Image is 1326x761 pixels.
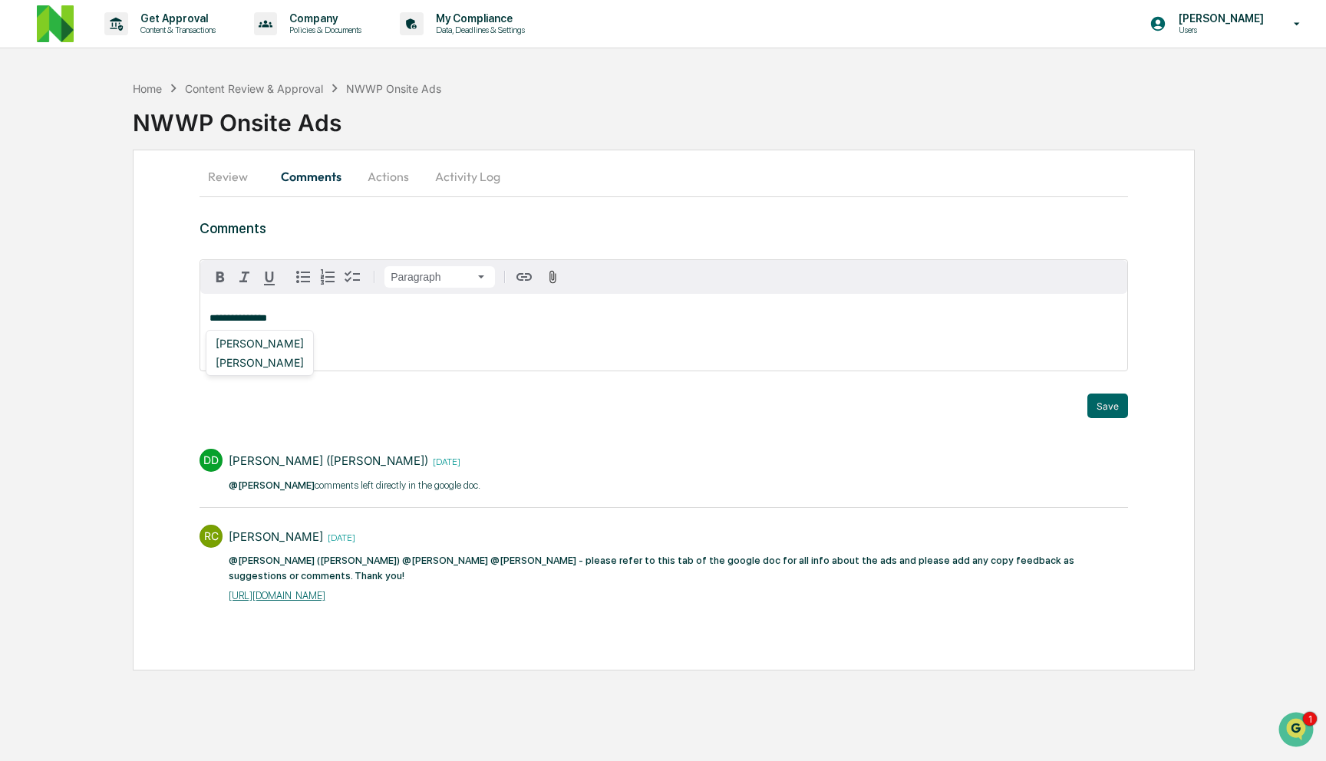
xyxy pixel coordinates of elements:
p: How can we help? [15,32,279,57]
div: Content Review & Approval [185,82,323,95]
p: Get Approval [128,12,223,25]
div: 🔎 [15,303,28,315]
button: Comments [269,158,354,195]
span: @[PERSON_NAME] [229,479,315,491]
button: Bold [208,265,233,289]
a: 🔎Data Lookup [9,295,103,323]
img: 8933085812038_c878075ebb4cc5468115_72.jpg [32,117,60,145]
div: [PERSON_NAME] [209,334,310,353]
span: Attestations [127,272,190,288]
div: We're offline, we'll be back soon [69,133,217,145]
a: Powered byPylon [108,338,186,351]
button: Block type [384,266,495,288]
button: Italic [233,265,257,289]
span: @[PERSON_NAME] ([PERSON_NAME]) @[PERSON_NAME] @[PERSON_NAME] - please refer to this tab of the go... [229,555,1074,581]
span: [PERSON_NAME] [48,209,124,221]
div: Start new chat [69,117,252,133]
button: Save [1087,394,1128,418]
div: [PERSON_NAME] [229,529,323,544]
p: Company [277,12,369,25]
p: comments left directly in the google doc.​ [229,478,480,493]
div: RC [200,525,223,548]
div: NWWP Onsite Ads [133,97,1326,137]
a: 🗄️Attestations [105,266,196,294]
p: Policies & Documents [277,25,369,35]
a: [URL][DOMAIN_NAME] [229,590,325,601]
div: Home [133,82,162,95]
button: See all [238,167,279,186]
a: 🖐️Preclearance [9,266,105,294]
span: Preclearance [31,272,99,288]
button: Attach files [539,267,566,288]
div: 🗄️ [111,274,124,286]
div: 🖐️ [15,274,28,286]
button: Activity Log [423,158,513,195]
p: [PERSON_NAME] [1166,12,1272,25]
div: NWWP Onsite Ads [346,82,441,95]
button: Actions [354,158,423,195]
p: Content & Transactions [128,25,223,35]
p: Data, Deadlines & Settings [424,25,533,35]
button: Start new chat [261,122,279,140]
div: [PERSON_NAME] [209,353,310,372]
h3: Comments [200,220,1128,236]
div: [PERSON_NAME] ([PERSON_NAME]) [229,453,428,468]
img: 1746055101610-c473b297-6a78-478c-a979-82029cc54cd1 [31,209,43,222]
div: Past conversations [15,170,103,183]
img: 1746055101610-c473b297-6a78-478c-a979-82029cc54cd1 [15,117,43,145]
p: Users [1166,25,1272,35]
div: DD [200,449,223,472]
button: Review [200,158,269,195]
iframe: Open customer support [1277,710,1318,752]
button: Underline [257,265,282,289]
time: Friday, September 5, 2025 at 4:16:42 PM CDT [323,530,355,543]
img: Jack Rasmussen [15,194,40,219]
span: [DATE] [136,209,167,221]
time: Wednesday, September 10, 2025 at 5:33:20 PM CDT [428,454,460,467]
img: logo [37,5,74,42]
span: • [127,209,133,221]
div: secondary tabs example [200,158,1128,195]
span: Data Lookup [31,301,97,317]
span: Pylon [153,339,186,351]
p: My Compliance [424,12,533,25]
